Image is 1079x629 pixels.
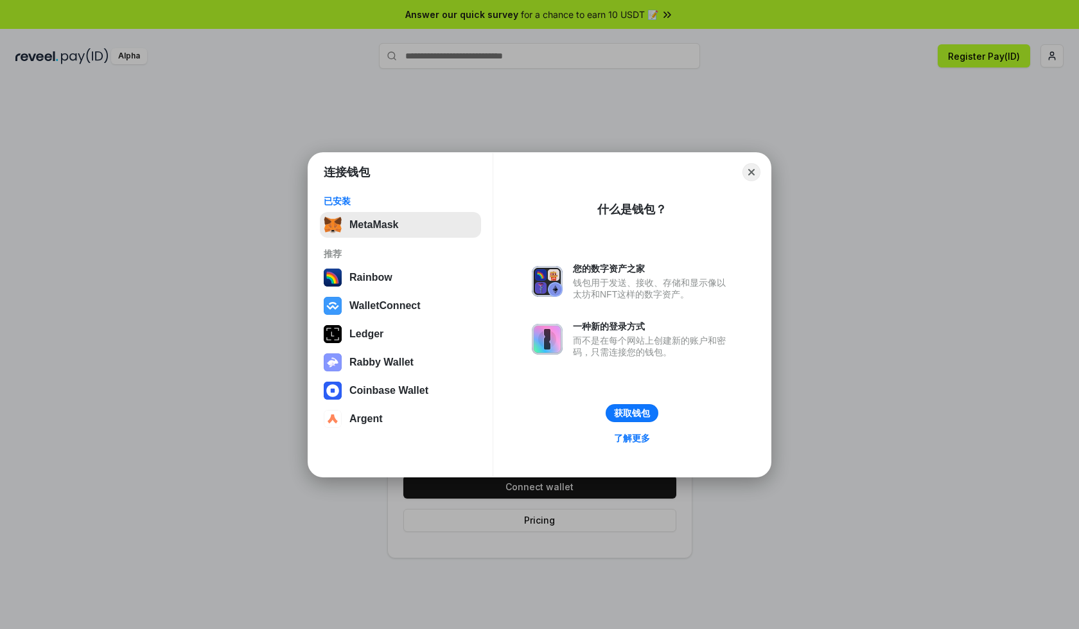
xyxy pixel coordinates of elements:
[349,385,428,396] div: Coinbase Wallet
[597,202,667,217] div: 什么是钱包？
[532,266,563,297] img: svg+xml,%3Csvg%20xmlns%3D%22http%3A%2F%2Fwww.w3.org%2F2000%2Fsvg%22%20fill%3D%22none%22%20viewBox...
[320,406,481,432] button: Argent
[320,293,481,319] button: WalletConnect
[606,404,658,422] button: 获取钱包
[349,357,414,368] div: Rabby Wallet
[320,321,481,347] button: Ledger
[573,335,732,358] div: 而不是在每个网站上创建新的账户和密码，只需连接您的钱包。
[324,297,342,315] img: svg+xml,%3Csvg%20width%3D%2228%22%20height%3D%2228%22%20viewBox%3D%220%200%2028%2028%22%20fill%3D...
[573,263,732,274] div: 您的数字资产之家
[324,195,477,207] div: 已安装
[742,163,760,181] button: Close
[349,300,421,312] div: WalletConnect
[320,265,481,290] button: Rainbow
[324,248,477,260] div: 推荐
[349,328,383,340] div: Ledger
[320,378,481,403] button: Coinbase Wallet
[614,407,650,419] div: 获取钱包
[573,321,732,332] div: 一种新的登录方式
[324,410,342,428] img: svg+xml,%3Csvg%20width%3D%2228%22%20height%3D%2228%22%20viewBox%3D%220%200%2028%2028%22%20fill%3D...
[320,350,481,375] button: Rabby Wallet
[324,269,342,287] img: svg+xml,%3Csvg%20width%3D%22120%22%20height%3D%22120%22%20viewBox%3D%220%200%20120%20120%22%20fil...
[349,272,392,283] div: Rainbow
[349,413,383,425] div: Argent
[324,216,342,234] img: svg+xml,%3Csvg%20fill%3D%22none%22%20height%3D%2233%22%20viewBox%3D%220%200%2035%2033%22%20width%...
[349,219,398,231] div: MetaMask
[324,164,370,180] h1: 连接钱包
[320,212,481,238] button: MetaMask
[324,325,342,343] img: svg+xml,%3Csvg%20xmlns%3D%22http%3A%2F%2Fwww.w3.org%2F2000%2Fsvg%22%20width%3D%2228%22%20height%3...
[324,382,342,400] img: svg+xml,%3Csvg%20width%3D%2228%22%20height%3D%2228%22%20viewBox%3D%220%200%2028%2028%22%20fill%3D...
[606,430,658,447] a: 了解更多
[614,432,650,444] div: 了解更多
[532,324,563,355] img: svg+xml,%3Csvg%20xmlns%3D%22http%3A%2F%2Fwww.w3.org%2F2000%2Fsvg%22%20fill%3D%22none%22%20viewBox...
[324,353,342,371] img: svg+xml,%3Csvg%20xmlns%3D%22http%3A%2F%2Fwww.w3.org%2F2000%2Fsvg%22%20fill%3D%22none%22%20viewBox...
[573,277,732,300] div: 钱包用于发送、接收、存储和显示像以太坊和NFT这样的数字资产。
